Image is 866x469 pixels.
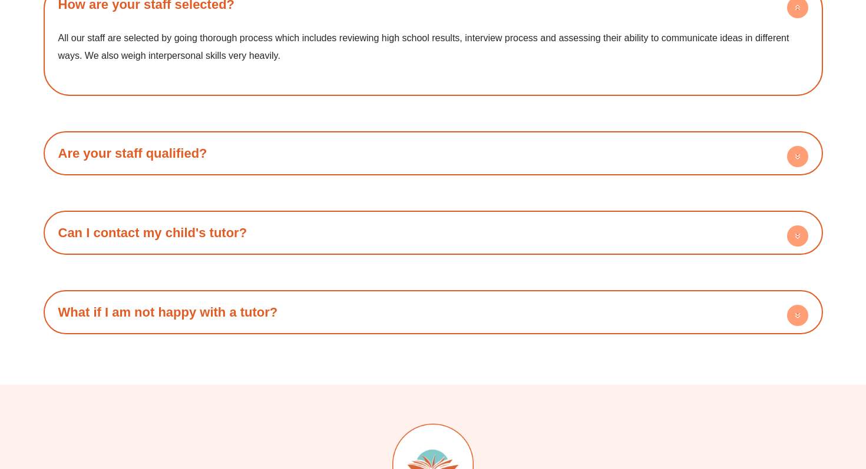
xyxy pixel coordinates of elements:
a: What if I am not happy with a tutor? [58,305,278,320]
h4: What if I am not happy with a tutor? [49,296,817,328]
div: How are your staff selected? [49,21,817,89]
p: All our staff are selected by going thorough process which includes reviewing high school results... [58,29,808,64]
a: Are your staff qualified? [58,146,207,161]
iframe: Chat Widget [664,336,866,469]
h4: Can I contact my child's tutor? [49,217,817,249]
a: Can I contact my child's tutor? [58,225,247,240]
h4: Are your staff qualified? [49,137,817,169]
